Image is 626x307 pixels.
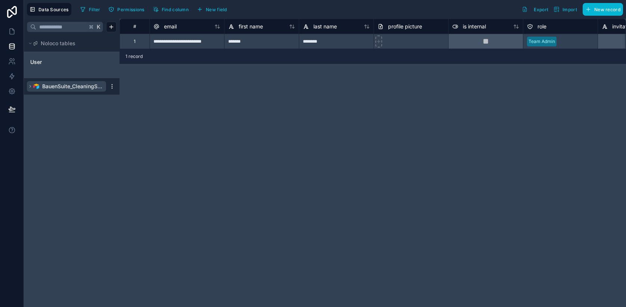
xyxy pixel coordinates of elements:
span: New field [206,7,227,12]
button: New record [583,3,623,16]
span: Permissions [117,7,144,12]
div: # [125,24,144,29]
span: User [30,58,42,66]
span: profile picture [388,23,422,30]
span: Find column [162,7,189,12]
img: Airtable Logo [33,83,39,89]
div: Team Admin [529,38,555,45]
span: New record [594,7,620,12]
span: Noloco tables [41,40,75,47]
span: K [96,24,101,30]
span: Data Sources [38,7,69,12]
button: Find column [150,4,191,15]
span: email [164,23,177,30]
span: first name [239,23,263,30]
div: 1 [134,39,136,44]
button: Import [551,3,580,16]
button: Airtable LogoBauenSuite_CleaningSystem [27,81,106,92]
span: last name [313,23,337,30]
span: BauenSuite_CleaningSystem [42,83,103,90]
button: New field [194,4,230,15]
button: Data Sources [27,3,71,16]
span: 1 record [125,53,143,59]
button: Permissions [106,4,147,15]
span: Export [534,7,548,12]
button: Filter [77,4,103,15]
button: Noloco tables [27,38,112,49]
span: Import [563,7,577,12]
span: is internal [463,23,486,30]
div: User [27,56,117,68]
span: Filter [89,7,100,12]
span: role [537,23,546,30]
a: New record [580,3,623,16]
a: User [30,58,91,66]
a: Permissions [106,4,150,15]
button: Export [519,3,551,16]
